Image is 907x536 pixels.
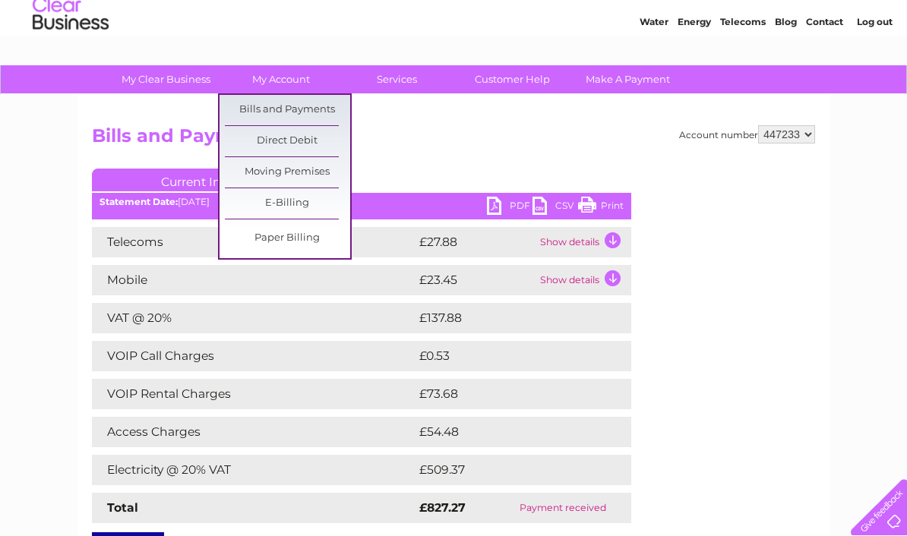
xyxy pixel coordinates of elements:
td: Payment received [494,493,631,523]
td: £137.88 [416,303,603,333]
div: Clear Business is a trading name of Verastar Limited (registered in [GEOGRAPHIC_DATA] No. 3667643... [96,8,814,74]
a: Blog [775,65,797,76]
a: Telecoms [720,65,766,76]
a: Paper Billing [225,223,350,254]
div: [DATE] [92,197,631,207]
div: Account number [679,125,815,143]
a: Customer Help [450,65,575,93]
td: VAT @ 20% [92,303,416,333]
td: £27.88 [416,227,536,257]
td: VOIP Call Charges [92,341,416,371]
td: Mobile [92,265,416,295]
a: Energy [678,65,711,76]
td: Show details [536,265,631,295]
td: Show details [536,227,631,257]
a: Bills and Payments [225,95,350,125]
img: logo.png [32,39,109,86]
a: PDF [487,197,533,219]
strong: Total [107,500,138,515]
a: E-Billing [225,188,350,219]
a: My Clear Business [103,65,229,93]
a: 0333 014 3131 [621,8,725,27]
td: £23.45 [416,265,536,295]
a: Services [334,65,460,93]
a: CSV [533,197,578,219]
td: £509.37 [416,455,605,485]
a: Water [640,65,668,76]
td: Electricity @ 20% VAT [92,455,416,485]
td: £0.53 [416,341,596,371]
a: My Account [219,65,344,93]
a: Print [578,197,624,219]
td: £73.68 [416,379,601,409]
strong: £827.27 [419,500,466,515]
td: VOIP Rental Charges [92,379,416,409]
a: Make A Payment [565,65,691,93]
a: Current Invoice [92,169,320,191]
a: Moving Premises [225,157,350,188]
td: Telecoms [92,227,416,257]
a: Direct Debit [225,126,350,156]
a: Log out [857,65,893,76]
h2: Bills and Payments [92,125,815,154]
td: £54.48 [416,417,602,447]
b: Statement Date: [100,196,178,207]
td: Access Charges [92,417,416,447]
a: Contact [806,65,843,76]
